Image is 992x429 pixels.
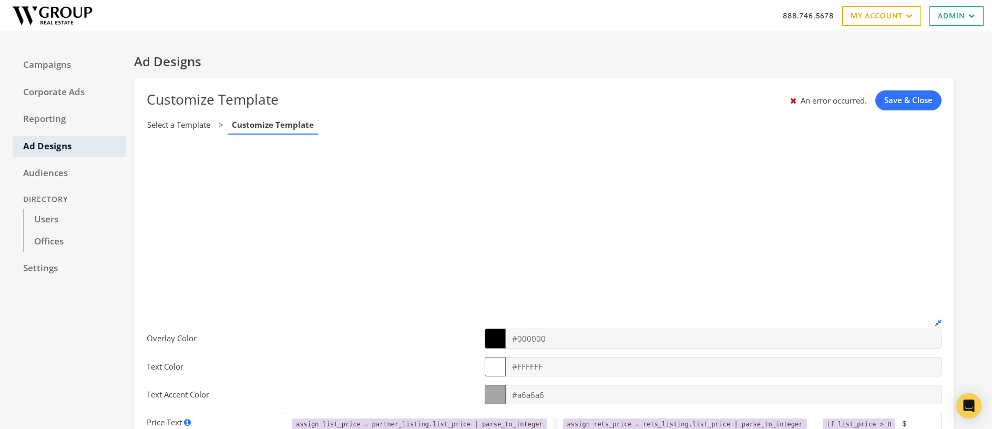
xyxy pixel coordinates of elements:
a: Settings [13,258,126,280]
span: assign rets_price = rets_listing.list_price | parse_to_integer [567,421,803,428]
label: Overlay Color [139,329,477,348]
h3: Customize Template [147,90,942,108]
span: An error occurred. [790,90,867,111]
button: Shrink Editor [933,316,942,329]
button: Save & Close [875,90,942,110]
a: My Account [842,6,921,26]
span: $ [902,418,907,428]
label: Text Accent Color [139,385,477,404]
a: 888.746.5678 [783,10,834,21]
h1: Ad Designs [134,53,954,69]
div: Directory [13,190,126,209]
div: Open Intercom Messenger [956,393,981,418]
a: Campaigns [13,54,126,76]
label: Text Color [139,357,477,376]
a: Ad Designs [13,136,126,158]
span: if list_price > 0 [827,421,892,428]
a: Select a Template [143,117,214,133]
a: > [214,117,228,133]
a: Users [23,209,126,231]
a: Reporting [13,108,126,130]
a: Corporate Ads [13,81,126,104]
img: Adwerx [8,3,96,29]
a: Admin [929,6,984,26]
a: Audiences [13,162,126,185]
a: Offices [23,231,126,253]
span: assign list_price = partner_listing.list_price | parse_to_integer [296,421,543,428]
